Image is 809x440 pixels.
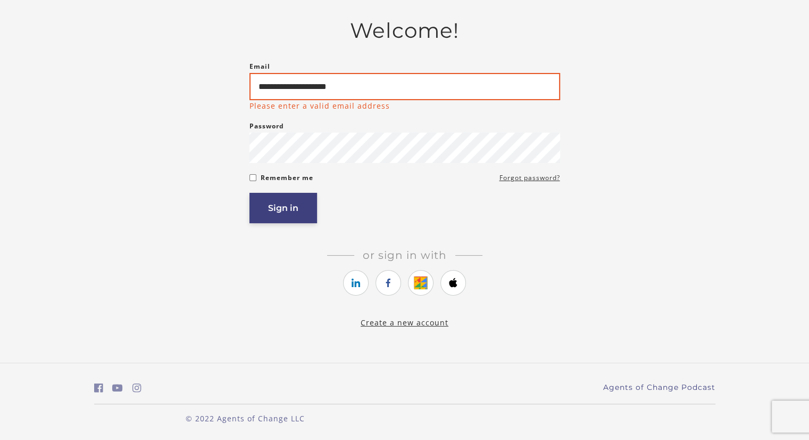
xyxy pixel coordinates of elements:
[249,100,390,111] p: Please enter a valid email address
[440,270,466,296] a: https://courses.thinkific.com/users/auth/apple?ss%5Breferral%5D=&ss%5Buser_return_to%5D=&ss%5Bvis...
[261,172,313,184] label: Remember me
[249,120,284,133] label: Password
[94,413,396,424] p: © 2022 Agents of Change LLC
[408,270,433,296] a: https://courses.thinkific.com/users/auth/google?ss%5Breferral%5D=&ss%5Buser_return_to%5D=&ss%5Bvi...
[112,383,123,393] i: https://www.youtube.com/c/AgentsofChangeTestPrepbyMeaganMitchell (Open in a new window)
[112,380,123,396] a: https://www.youtube.com/c/AgentsofChangeTestPrepbyMeaganMitchell (Open in a new window)
[361,317,448,328] a: Create a new account
[94,380,103,396] a: https://www.facebook.com/groups/aswbtestprep (Open in a new window)
[249,60,270,73] label: Email
[376,270,401,296] a: https://courses.thinkific.com/users/auth/facebook?ss%5Breferral%5D=&ss%5Buser_return_to%5D=&ss%5B...
[343,270,369,296] a: https://courses.thinkific.com/users/auth/linkedin?ss%5Breferral%5D=&ss%5Buser_return_to%5D=&ss%5B...
[499,172,560,184] a: Forgot password?
[94,383,103,393] i: https://www.facebook.com/groups/aswbtestprep (Open in a new window)
[132,383,141,393] i: https://www.instagram.com/agentsofchangeprep/ (Open in a new window)
[132,380,141,396] a: https://www.instagram.com/agentsofchangeprep/ (Open in a new window)
[249,18,560,43] h2: Welcome!
[354,249,455,262] span: Or sign in with
[249,193,317,223] button: Sign in
[603,382,715,393] a: Agents of Change Podcast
